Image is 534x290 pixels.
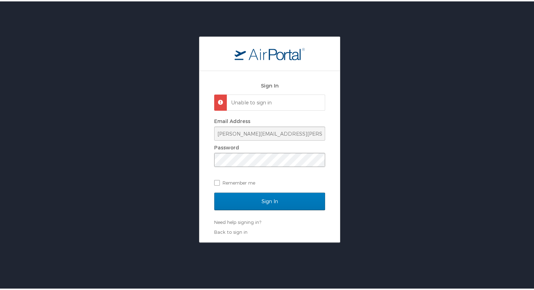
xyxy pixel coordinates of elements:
label: Password [214,143,239,149]
input: Sign In [214,191,325,209]
p: Unable to sign in [231,98,318,105]
label: Email Address [214,117,250,123]
label: Remember me [214,176,325,187]
img: logo [235,46,305,59]
h2: Sign In [214,80,325,88]
a: Need help signing in? [214,218,261,224]
a: Back to sign in [214,228,248,233]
